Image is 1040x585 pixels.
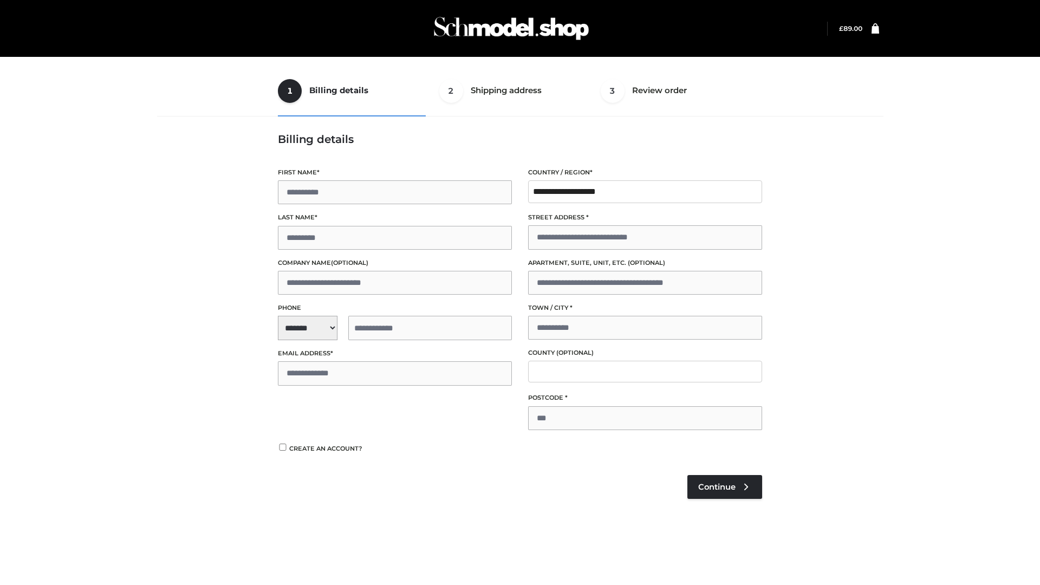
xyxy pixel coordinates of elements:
[278,348,512,359] label: Email address
[839,24,862,32] a: £89.00
[528,393,762,403] label: Postcode
[278,167,512,178] label: First name
[528,212,762,223] label: Street address
[839,24,862,32] bdi: 89.00
[687,475,762,499] a: Continue
[278,444,288,451] input: Create an account?
[430,7,593,50] img: Schmodel Admin 964
[698,482,736,492] span: Continue
[278,258,512,268] label: Company name
[278,133,762,146] h3: Billing details
[528,348,762,358] label: County
[528,167,762,178] label: Country / Region
[556,349,594,356] span: (optional)
[839,24,843,32] span: £
[278,212,512,223] label: Last name
[278,303,512,313] label: Phone
[528,258,762,268] label: Apartment, suite, unit, etc.
[628,259,665,266] span: (optional)
[528,303,762,313] label: Town / City
[331,259,368,266] span: (optional)
[289,445,362,452] span: Create an account?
